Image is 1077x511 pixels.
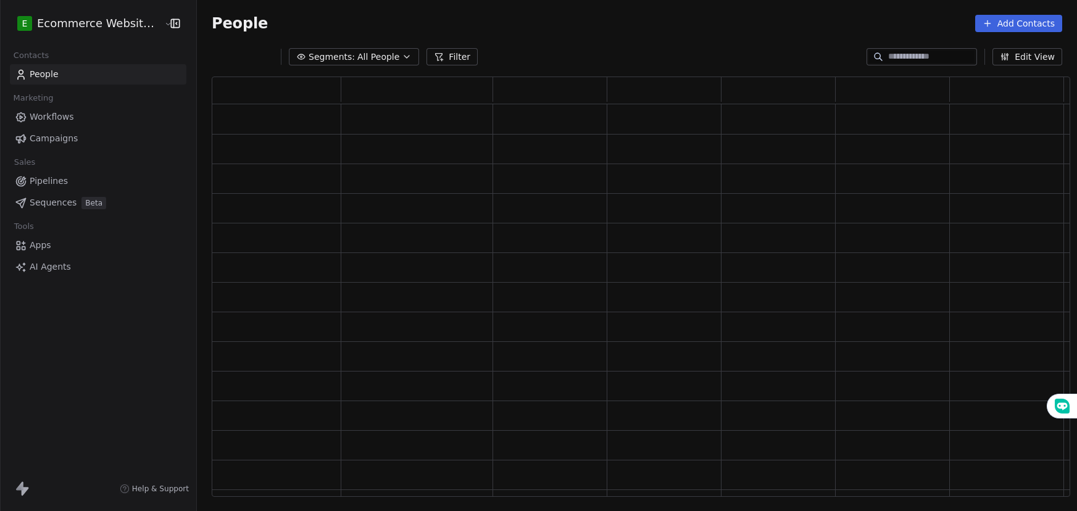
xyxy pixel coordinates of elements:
[10,128,186,149] a: Campaigns
[30,68,59,81] span: People
[30,239,51,252] span: Apps
[9,217,39,236] span: Tools
[10,171,186,191] a: Pipelines
[9,153,41,172] span: Sales
[357,51,399,64] span: All People
[426,48,478,65] button: Filter
[212,14,268,33] span: People
[30,132,78,145] span: Campaigns
[120,484,189,494] a: Help & Support
[37,15,161,31] span: Ecommerce Website Builder
[132,484,189,494] span: Help & Support
[10,64,186,85] a: People
[15,13,156,34] button: EEcommerce Website Builder
[309,51,355,64] span: Segments:
[975,15,1062,32] button: Add Contacts
[10,107,186,127] a: Workflows
[8,46,54,65] span: Contacts
[30,196,77,209] span: Sequences
[30,260,71,273] span: AI Agents
[30,175,68,188] span: Pipelines
[992,48,1062,65] button: Edit View
[10,193,186,213] a: SequencesBeta
[10,235,186,255] a: Apps
[81,197,106,209] span: Beta
[10,257,186,277] a: AI Agents
[8,89,59,107] span: Marketing
[22,17,28,30] span: E
[30,110,74,123] span: Workflows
